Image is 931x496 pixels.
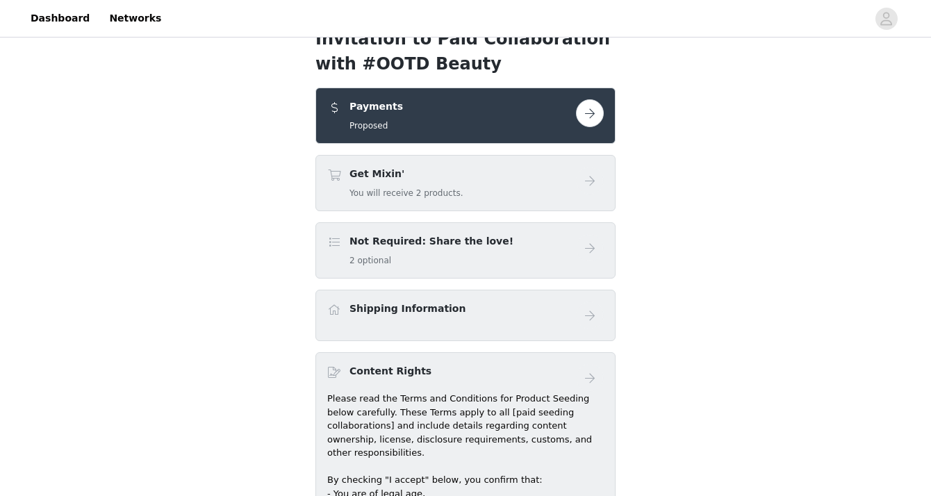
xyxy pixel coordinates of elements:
[349,119,403,132] h5: Proposed
[315,290,616,341] div: Shipping Information
[349,187,463,199] h5: You will receive 2 products.
[315,155,616,211] div: Get Mixin'
[315,26,616,76] h1: Invitation to Paid Collaboration with #OOTD Beauty
[349,364,431,379] h4: Content Rights
[22,3,98,34] a: Dashboard
[349,254,513,267] h5: 2 optional
[315,88,616,144] div: Payments
[349,301,465,316] h4: Shipping Information
[101,3,170,34] a: Networks
[349,234,513,249] h4: Not Required: Share the love!
[315,222,616,279] div: Not Required: Share the love!
[880,8,893,30] div: avatar
[349,99,403,114] h4: Payments
[349,167,463,181] h4: Get Mixin'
